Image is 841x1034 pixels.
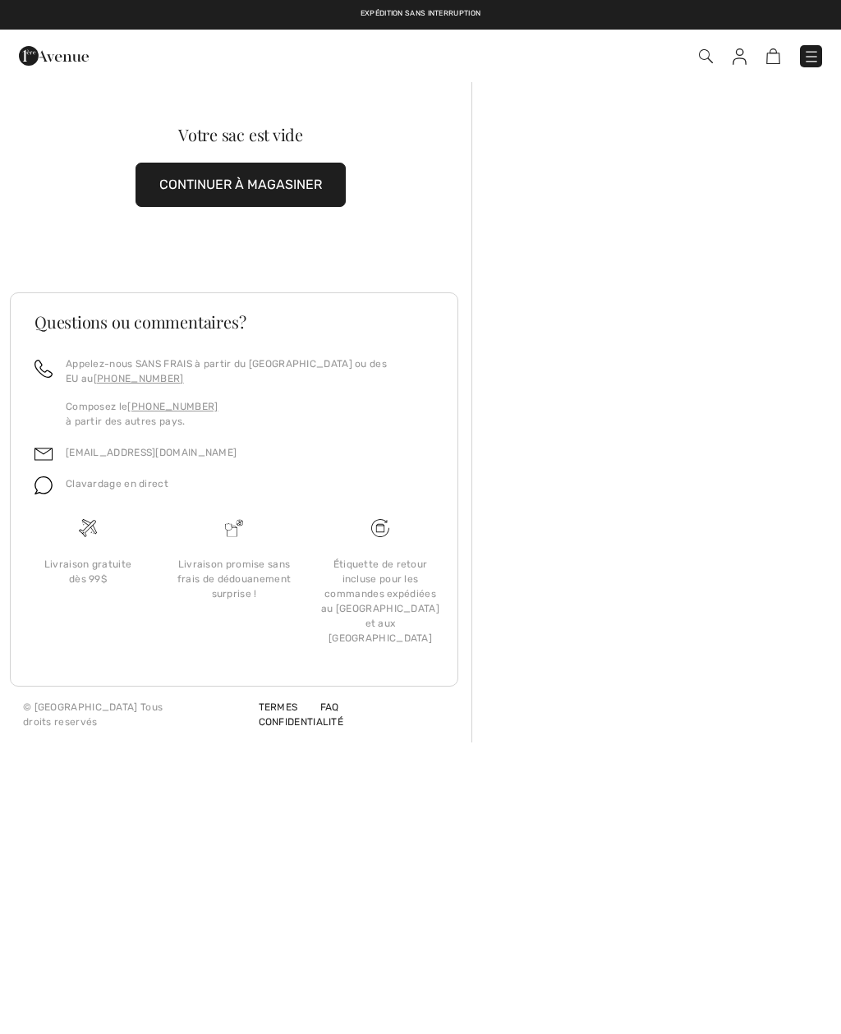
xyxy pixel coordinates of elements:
[94,373,184,384] a: [PHONE_NUMBER]
[239,716,344,728] a: Confidentialité
[699,49,713,63] img: Recherche
[733,48,747,65] img: Mes infos
[79,519,97,537] img: Livraison gratuite dès 99$
[34,445,53,463] img: email
[803,48,820,65] img: Menu
[66,447,237,458] a: [EMAIL_ADDRESS][DOMAIN_NAME]
[301,701,339,713] a: FAQ
[136,163,346,207] button: CONTINUER À MAGASINER
[66,399,434,429] p: Composez le à partir des autres pays.
[28,557,148,586] div: Livraison gratuite dès 99$
[23,700,239,729] div: © [GEOGRAPHIC_DATA] Tous droits reservés
[225,519,243,537] img: Livraison promise sans frais de dédouanement surprise&nbsp;!
[239,701,298,713] a: Termes
[33,126,448,143] div: Votre sac est vide
[371,519,389,537] img: Livraison gratuite dès 99$
[320,557,440,646] div: Étiquette de retour incluse pour les commandes expédiées au [GEOGRAPHIC_DATA] et aux [GEOGRAPHIC_...
[66,356,434,386] p: Appelez-nous SANS FRAIS à partir du [GEOGRAPHIC_DATA] ou des EU au
[66,478,168,489] span: Clavardage en direct
[34,314,434,330] h3: Questions ou commentaires?
[127,401,218,412] a: [PHONE_NUMBER]
[174,557,294,601] div: Livraison promise sans frais de dédouanement surprise !
[19,39,89,72] img: 1ère Avenue
[766,48,780,64] img: Panier d'achat
[19,47,89,62] a: 1ère Avenue
[34,360,53,378] img: call
[34,476,53,494] img: chat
